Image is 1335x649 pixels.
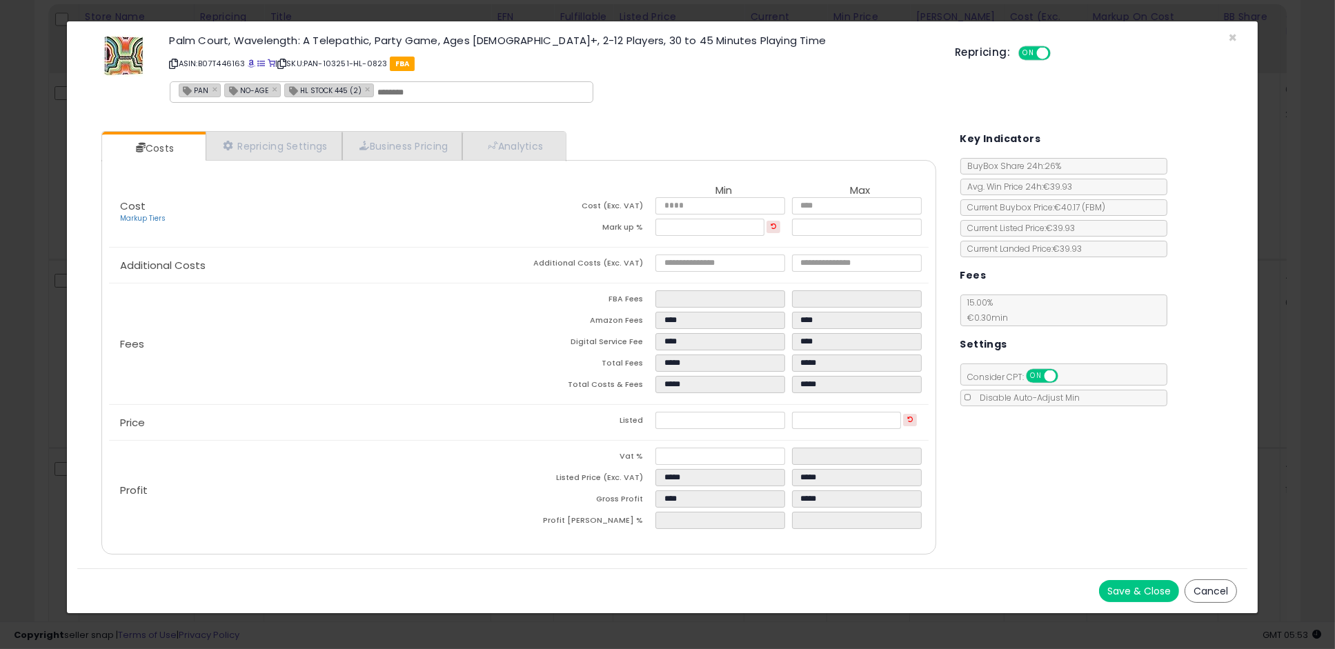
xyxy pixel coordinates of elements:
[960,336,1007,353] h5: Settings
[973,392,1080,403] span: Disable Auto-Adjust Min
[1049,48,1071,59] span: OFF
[961,160,1062,172] span: BuyBox Share 24h: 26%
[519,333,655,355] td: Digital Service Fee
[1020,48,1037,59] span: ON
[170,35,935,46] h3: Palm Court, Wavelength: A Telepathic, Party Game, Ages [DEMOGRAPHIC_DATA]+, 2-12 Players, 30 to 4...
[519,376,655,397] td: Total Costs & Fees
[365,83,373,95] a: ×
[206,132,342,160] a: Repricing Settings
[1185,579,1237,603] button: Cancel
[955,47,1010,58] h5: Repricing:
[390,57,415,71] span: FBA
[212,83,221,95] a: ×
[102,134,204,162] a: Costs
[248,58,255,69] a: BuyBox page
[519,254,655,276] td: Additional Costs (Exc. VAT)
[519,312,655,333] td: Amazon Fees
[961,222,1076,234] span: Current Listed Price: €39.93
[225,84,268,96] span: NO-AGE
[519,197,655,219] td: Cost (Exc. VAT)
[1082,201,1106,213] span: ( FBM )
[103,35,144,77] img: 51X1RFmSp2L._SL60_.jpg
[285,84,362,96] span: HL STOCK 445 (2)
[109,485,519,496] p: Profit
[519,219,655,240] td: Mark up %
[961,243,1082,254] span: Current Landed Price: €39.93
[519,469,655,490] td: Listed Price (Exc. VAT)
[179,84,209,96] span: PAN
[109,201,519,224] p: Cost
[961,181,1073,192] span: Avg. Win Price 24h: €39.93
[342,132,463,160] a: Business Pricing
[961,297,1009,323] span: 15.00 %
[961,312,1009,323] span: €0.30 min
[109,339,519,350] p: Fees
[1027,370,1045,382] span: ON
[257,58,265,69] a: All offer listings
[519,355,655,376] td: Total Fees
[519,490,655,512] td: Gross Profit
[960,267,987,284] h5: Fees
[109,260,519,271] p: Additional Costs
[109,417,519,428] p: Price
[1228,28,1237,48] span: ×
[519,448,655,469] td: Vat %
[272,83,280,95] a: ×
[120,213,166,223] a: Markup Tiers
[1055,201,1106,213] span: €40.17
[519,412,655,433] td: Listed
[519,290,655,312] td: FBA Fees
[1099,580,1179,602] button: Save & Close
[961,201,1106,213] span: Current Buybox Price:
[268,58,275,69] a: Your listing only
[1056,370,1078,382] span: OFF
[519,512,655,533] td: Profit [PERSON_NAME] %
[462,132,564,160] a: Analytics
[961,371,1076,383] span: Consider CPT:
[655,185,792,197] th: Min
[792,185,929,197] th: Max
[960,130,1041,148] h5: Key Indicators
[170,52,935,74] p: ASIN: B07T446163 | SKU: PAN-103251-HL-0823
